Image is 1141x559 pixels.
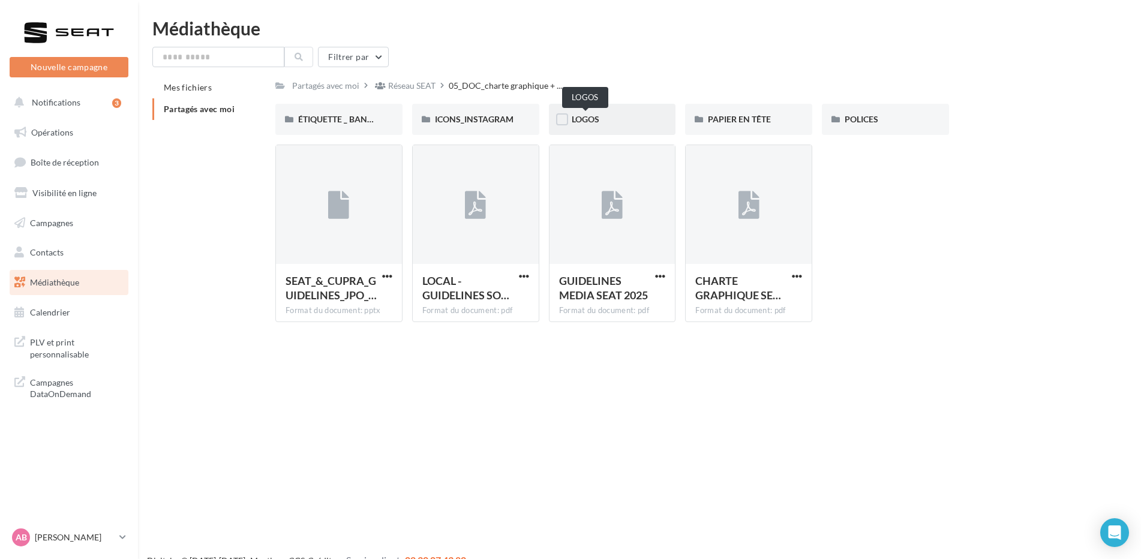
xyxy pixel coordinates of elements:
[286,305,392,316] div: Format du document: pptx
[112,98,121,108] div: 3
[35,531,115,543] p: [PERSON_NAME]
[7,270,131,295] a: Médiathèque
[695,305,802,316] div: Format du document: pdf
[7,240,131,265] a: Contacts
[31,127,73,137] span: Opérations
[152,19,1127,37] div: Médiathèque
[559,274,648,302] span: GUIDELINES MEDIA SEAT 2025
[7,149,131,175] a: Boîte de réception
[7,300,131,325] a: Calendrier
[449,80,562,92] span: 05_DOC_charte graphique + ...
[318,47,389,67] button: Filtrer par
[10,57,128,77] button: Nouvelle campagne
[10,526,128,549] a: AB [PERSON_NAME]
[7,90,126,115] button: Notifications 3
[7,369,131,405] a: Campagnes DataOnDemand
[30,247,64,257] span: Contacts
[30,277,79,287] span: Médiathèque
[422,274,509,302] span: LOCAL - GUIDELINES SOCIAL MEDIA SEAT 2025
[164,82,212,92] span: Mes fichiers
[298,114,390,124] span: ÉTIQUETTE _ BANDEAU
[7,120,131,145] a: Opérations
[572,114,599,124] span: LOGOS
[7,211,131,236] a: Campagnes
[30,374,124,400] span: Campagnes DataOnDemand
[30,217,73,227] span: Campagnes
[30,334,124,360] span: PLV et print personnalisable
[286,274,377,302] span: SEAT_&_CUPRA_GUIDELINES_JPO_2025
[164,104,235,114] span: Partagés avec moi
[292,80,359,92] div: Partagés avec moi
[435,114,514,124] span: ICONS_INSTAGRAM
[562,87,608,108] div: LOGOS
[7,329,131,365] a: PLV et print personnalisable
[16,531,27,543] span: AB
[31,157,99,167] span: Boîte de réception
[30,307,70,317] span: Calendrier
[708,114,771,124] span: PAPIER EN TÊTE
[388,80,436,92] div: Réseau SEAT
[422,305,529,316] div: Format du document: pdf
[559,305,666,316] div: Format du document: pdf
[695,274,781,302] span: CHARTE GRAPHIQUE SEAT 2025
[32,188,97,198] span: Visibilité en ligne
[32,97,80,107] span: Notifications
[7,181,131,206] a: Visibilité en ligne
[1100,518,1129,547] div: Open Intercom Messenger
[845,114,878,124] span: POLICES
